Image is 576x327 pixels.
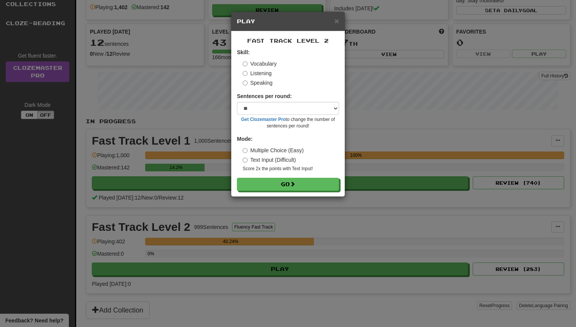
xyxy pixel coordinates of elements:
input: Speaking [243,81,248,85]
strong: Mode: [237,136,253,142]
button: Go [237,178,339,191]
small: Score 2x the points with Text Input ! [243,166,339,172]
a: Get Clozemaster Pro [241,117,286,122]
span: Fast Track Level 2 [247,37,329,44]
small: to change the number of sentences per round! [237,116,339,129]
input: Text Input (Difficult) [243,158,248,163]
span: × [334,16,339,25]
input: Vocabulary [243,61,248,66]
strong: Skill: [237,49,250,55]
label: Vocabulary [243,60,277,68]
input: Listening [243,71,248,76]
label: Text Input (Difficult) [243,156,296,164]
label: Multiple Choice (Easy) [243,147,304,154]
label: Sentences per round: [237,92,292,100]
h5: Play [237,18,339,25]
label: Speaking [243,79,272,87]
label: Listening [243,69,272,77]
button: Close [334,17,339,25]
input: Multiple Choice (Easy) [243,148,248,153]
